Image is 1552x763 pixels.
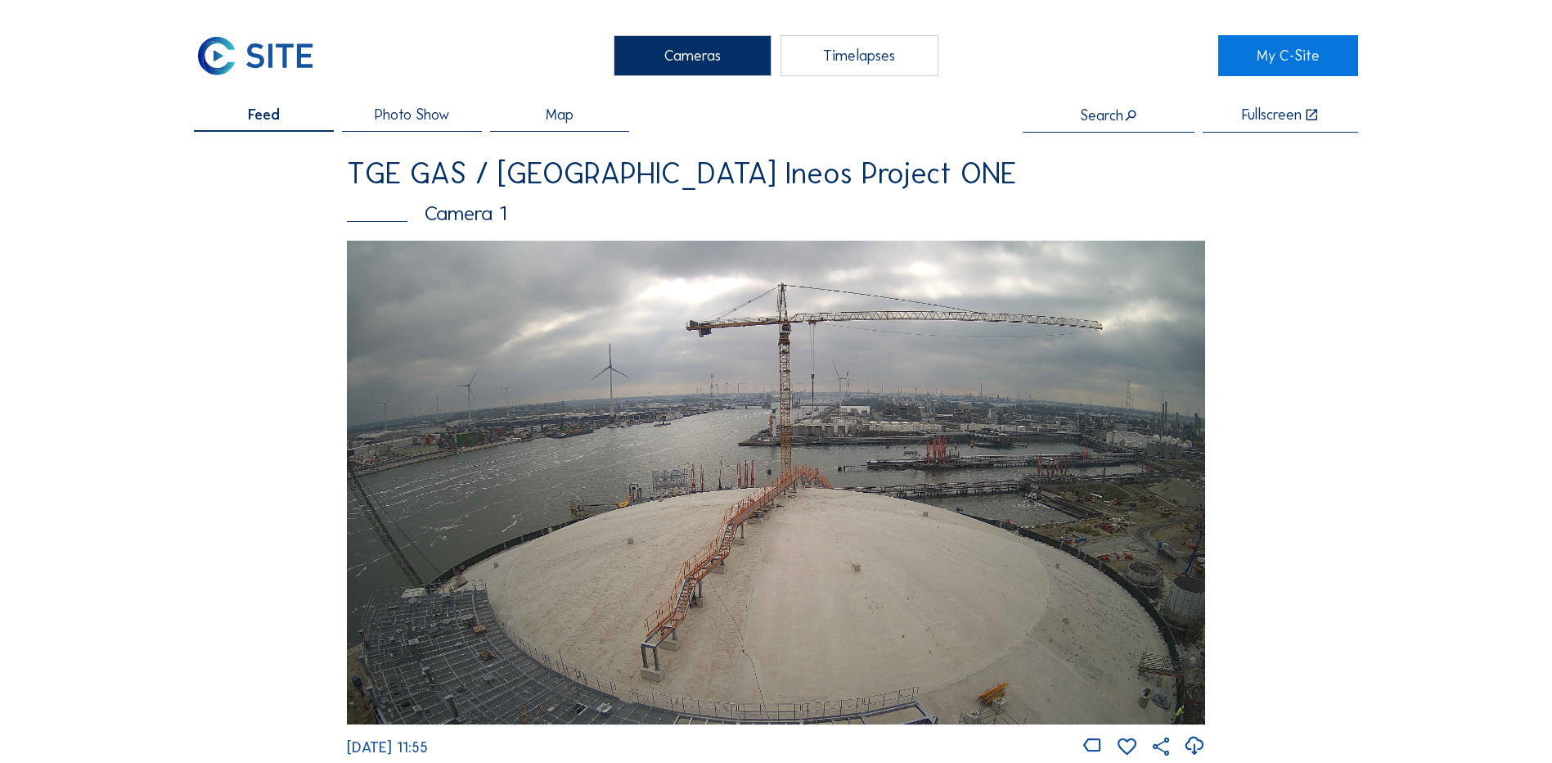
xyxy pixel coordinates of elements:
[780,35,938,76] div: Timelapses
[194,35,316,76] img: C-SITE Logo
[194,35,334,76] a: C-SITE Logo
[1218,35,1358,76] a: My C-Site
[347,738,428,756] span: [DATE] 11:55
[1242,107,1302,123] div: Fullscreen
[375,107,449,122] span: Photo Show
[347,241,1205,724] img: Image
[614,35,772,76] div: Cameras
[347,159,1205,188] div: TGE GAS / [GEOGRAPHIC_DATA] Ineos Project ONE
[347,203,1205,223] div: Camera 1
[248,107,280,122] span: Feed
[546,107,574,122] span: Map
